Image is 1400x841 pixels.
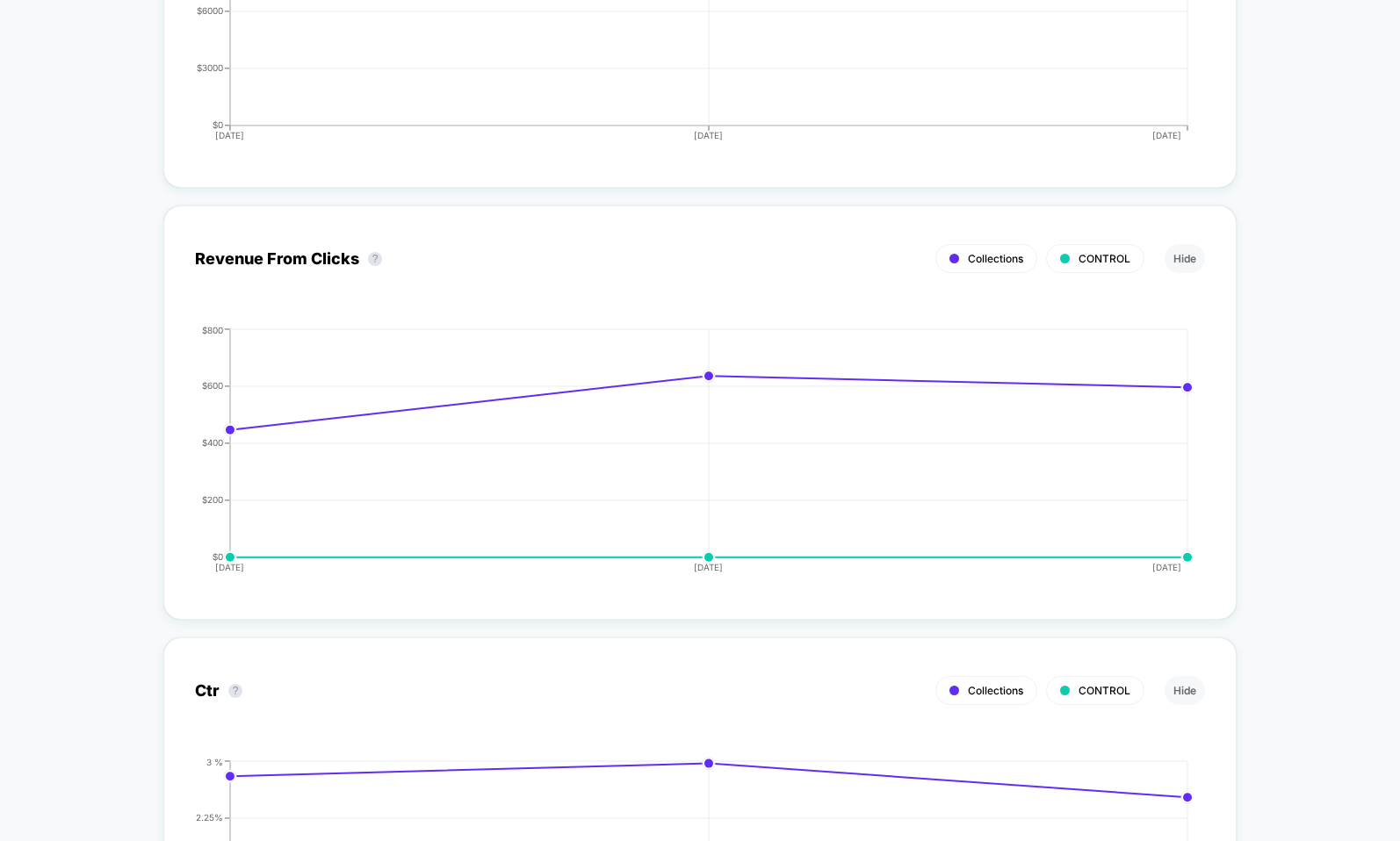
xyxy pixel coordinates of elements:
span: Collections [968,684,1023,697]
tspan: [DATE] [1153,130,1182,140]
tspan: $0 [213,551,223,562]
span: CONTROL [1079,684,1130,697]
tspan: $200 [202,494,223,505]
tspan: 2.25% [196,812,223,823]
button: ? [228,684,242,698]
tspan: [DATE] [695,562,724,572]
tspan: $0 [213,119,223,130]
span: Collections [968,252,1023,265]
tspan: 3 % [206,756,223,766]
tspan: $800 [202,324,223,334]
span: CONTROL [1079,252,1130,265]
button: Hide [1165,676,1205,705]
button: Hide [1165,244,1205,273]
button: ? [368,252,382,266]
tspan: [DATE] [695,130,724,140]
tspan: [DATE] [1153,562,1182,572]
tspan: [DATE] [215,130,244,140]
tspan: $400 [202,437,223,448]
tspan: [DATE] [215,562,244,572]
tspan: $3000 [197,62,223,73]
tspan: $600 [202,380,223,391]
tspan: $6000 [197,5,223,16]
div: REVENUE_FROM_CLICKS [177,325,1187,588]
